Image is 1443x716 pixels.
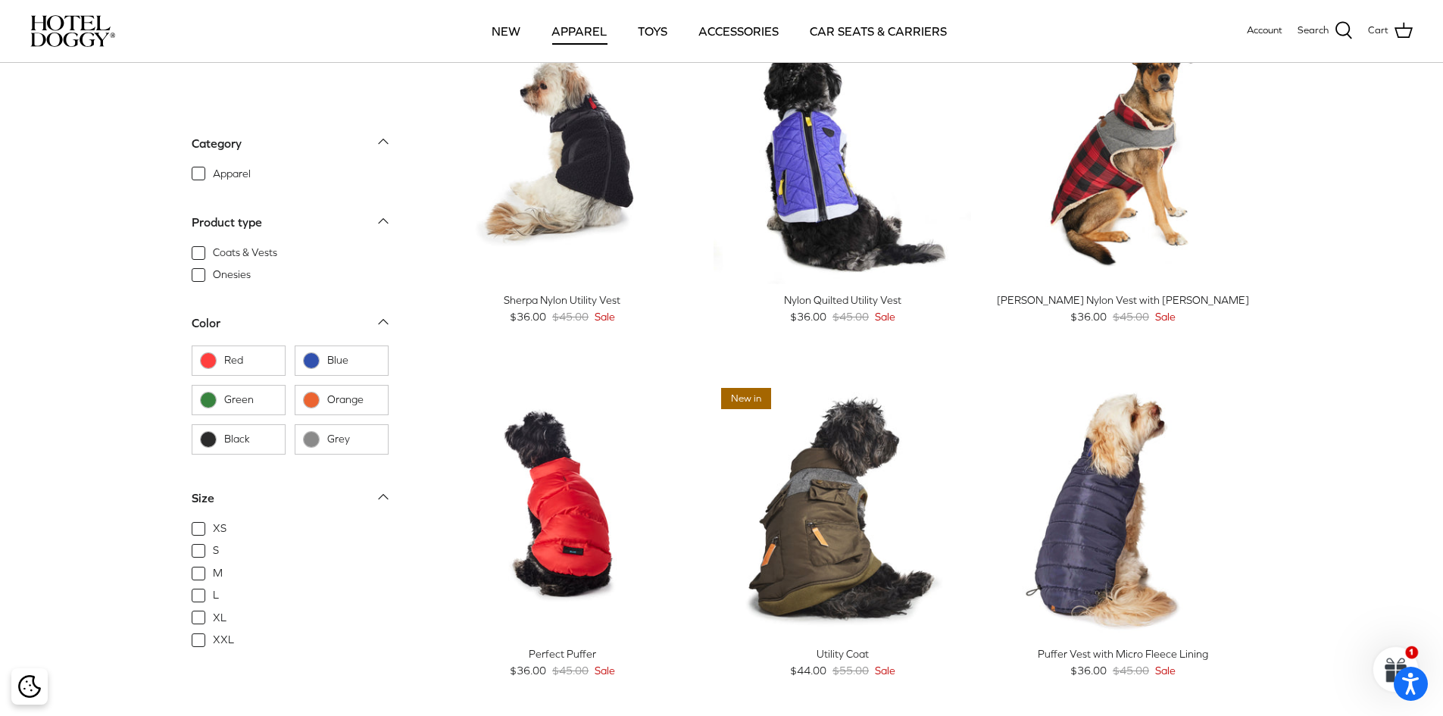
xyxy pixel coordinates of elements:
a: Puffer Vest with Micro Fleece Lining [994,380,1251,638]
span: Cart [1368,23,1388,39]
span: M [213,565,223,580]
span: 20% off [1001,388,1055,410]
span: Orange [327,392,380,408]
span: $36.00 [510,662,546,679]
a: CAR SEATS & CARRIERS [796,5,960,57]
a: Melton Nylon Vest with Sherpa Lining [994,27,1251,284]
img: hoteldoggycom [30,15,115,47]
a: Color [192,311,389,345]
span: Coats & Vests [213,245,277,260]
span: New in [721,388,771,410]
a: [PERSON_NAME] Nylon Vest with [PERSON_NAME] $36.00 $45.00 Sale [994,292,1251,326]
span: $36.00 [510,308,546,325]
div: Perfect Puffer [434,646,692,662]
span: Grey [327,432,380,447]
span: Red [224,353,277,368]
span: XS [213,521,226,536]
a: Search [1298,21,1353,41]
span: XL [213,610,226,625]
span: Sale [875,662,895,679]
span: Sale [595,662,615,679]
a: Perfect Puffer $36.00 $45.00 Sale [434,646,692,680]
a: APPAREL [538,5,620,57]
a: Size [192,486,389,520]
span: Green [224,392,277,408]
span: Blue [327,353,380,368]
div: Product type [192,212,262,232]
span: $45.00 [552,308,589,325]
span: XXL [213,633,234,648]
span: $45.00 [1113,662,1149,679]
span: Apparel [213,166,251,181]
span: $45.00 [1113,308,1149,325]
div: Color [192,314,220,333]
span: Sale [595,308,615,325]
span: $45.00 [552,662,589,679]
a: NEW [478,5,534,57]
span: $45.00 [832,308,869,325]
div: Utility Coat [714,646,971,662]
span: Black [224,432,277,447]
a: Sherpa Nylon Utility Vest $36.00 $45.00 Sale [434,292,692,326]
span: 20% off [442,388,495,410]
a: Perfect Puffer [434,380,692,638]
div: Sherpa Nylon Utility Vest [434,292,692,308]
span: Sale [875,308,895,325]
a: ACCESSORIES [685,5,792,57]
a: Sherpa Nylon Utility Vest [434,27,692,284]
a: Puffer Vest with Micro Fleece Lining $36.00 $45.00 Sale [994,646,1251,680]
a: TOYS [624,5,681,57]
div: Primary navigation [225,5,1213,57]
button: Cookie policy [16,674,42,700]
a: Nylon Quilted Utility Vest $36.00 $45.00 Sale [714,292,971,326]
span: L [213,588,219,603]
a: Product type [192,210,389,244]
div: Nylon Quilted Utility Vest [714,292,971,308]
div: Puffer Vest with Micro Fleece Lining [994,646,1251,662]
a: Category [192,131,389,165]
div: Cookie policy [11,668,48,705]
span: Search [1298,23,1329,39]
a: Utility Coat $44.00 $55.00 Sale [714,646,971,680]
a: Nylon Quilted Utility Vest [714,27,971,284]
span: $36.00 [1070,308,1107,325]
span: $44.00 [790,662,826,679]
span: Account [1247,24,1282,36]
span: S [213,543,219,558]
span: Sale [1155,662,1176,679]
span: Sale [1155,308,1176,325]
div: [PERSON_NAME] Nylon Vest with [PERSON_NAME] [994,292,1251,308]
img: Cookie policy [18,675,41,698]
span: $36.00 [790,308,826,325]
div: Category [192,133,242,153]
div: Size [192,489,214,508]
a: Cart [1368,21,1413,41]
span: $55.00 [832,662,869,679]
a: Utility Coat [714,380,971,638]
span: $36.00 [1070,662,1107,679]
a: Account [1247,23,1282,39]
span: Onesies [213,267,251,283]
